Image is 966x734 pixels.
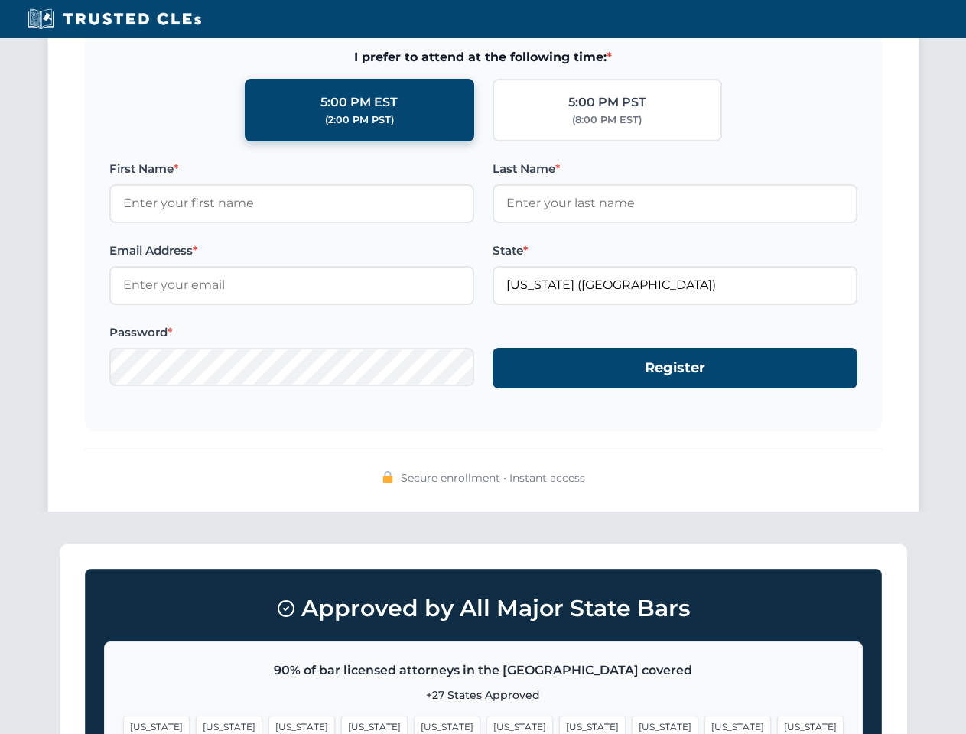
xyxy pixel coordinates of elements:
[568,93,646,112] div: 5:00 PM PST
[401,469,585,486] span: Secure enrollment • Instant access
[325,112,394,128] div: (2:00 PM PST)
[109,47,857,67] span: I prefer to attend at the following time:
[320,93,398,112] div: 5:00 PM EST
[109,266,474,304] input: Enter your email
[109,160,474,178] label: First Name
[493,184,857,222] input: Enter your last name
[109,242,474,260] label: Email Address
[493,348,857,388] button: Register
[493,160,857,178] label: Last Name
[123,687,844,703] p: +27 States Approved
[572,112,642,128] div: (8:00 PM EST)
[493,266,857,304] input: Florida (FL)
[109,184,474,222] input: Enter your first name
[23,8,206,31] img: Trusted CLEs
[109,323,474,342] label: Password
[123,661,844,680] p: 90% of bar licensed attorneys in the [GEOGRAPHIC_DATA] covered
[104,588,863,629] h3: Approved by All Major State Bars
[382,471,394,483] img: 🔒
[493,242,857,260] label: State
